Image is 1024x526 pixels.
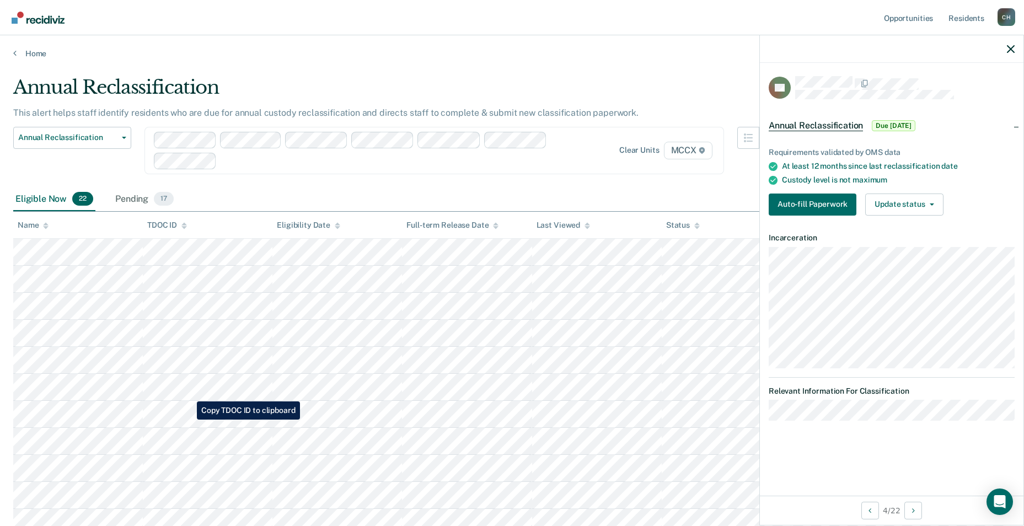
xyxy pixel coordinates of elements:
span: Annual Reclassification [769,120,863,131]
span: 22 [72,192,93,206]
button: Auto-fill Paperwork [769,194,856,216]
span: maximum [853,175,887,184]
div: Annual ReclassificationDue [DATE] [760,108,1023,143]
div: Eligible Now [13,187,95,212]
span: Annual Reclassification [18,133,117,142]
button: Previous Opportunity [861,502,879,519]
dt: Relevant Information For Classification [769,387,1015,396]
div: 4 / 22 [760,496,1023,525]
div: Last Viewed [537,221,590,230]
span: 17 [154,192,174,206]
span: Due [DATE] [872,120,915,131]
div: Pending [113,187,176,212]
div: Eligibility Date [277,221,340,230]
p: This alert helps staff identify residents who are due for annual custody reclassification and dir... [13,108,639,118]
div: Annual Reclassification [13,76,781,108]
div: Name [18,221,49,230]
div: Full-term Release Date [406,221,498,230]
div: At least 12 months since last reclassification [782,162,1015,171]
div: Clear units [619,146,660,155]
div: TDOC ID [147,221,187,230]
div: C H [998,8,1015,26]
span: date [941,162,957,170]
button: Next Opportunity [904,502,922,519]
button: Profile dropdown button [998,8,1015,26]
div: Custody level is not [782,175,1015,185]
div: Requirements validated by OMS data [769,148,1015,157]
img: Recidiviz [12,12,65,24]
div: Status [666,221,700,230]
button: Update status [865,194,943,216]
span: MCCX [664,142,712,159]
a: Navigate to form link [769,194,861,216]
div: Open Intercom Messenger [987,489,1013,515]
dt: Incarceration [769,233,1015,243]
a: Home [13,49,1011,58]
